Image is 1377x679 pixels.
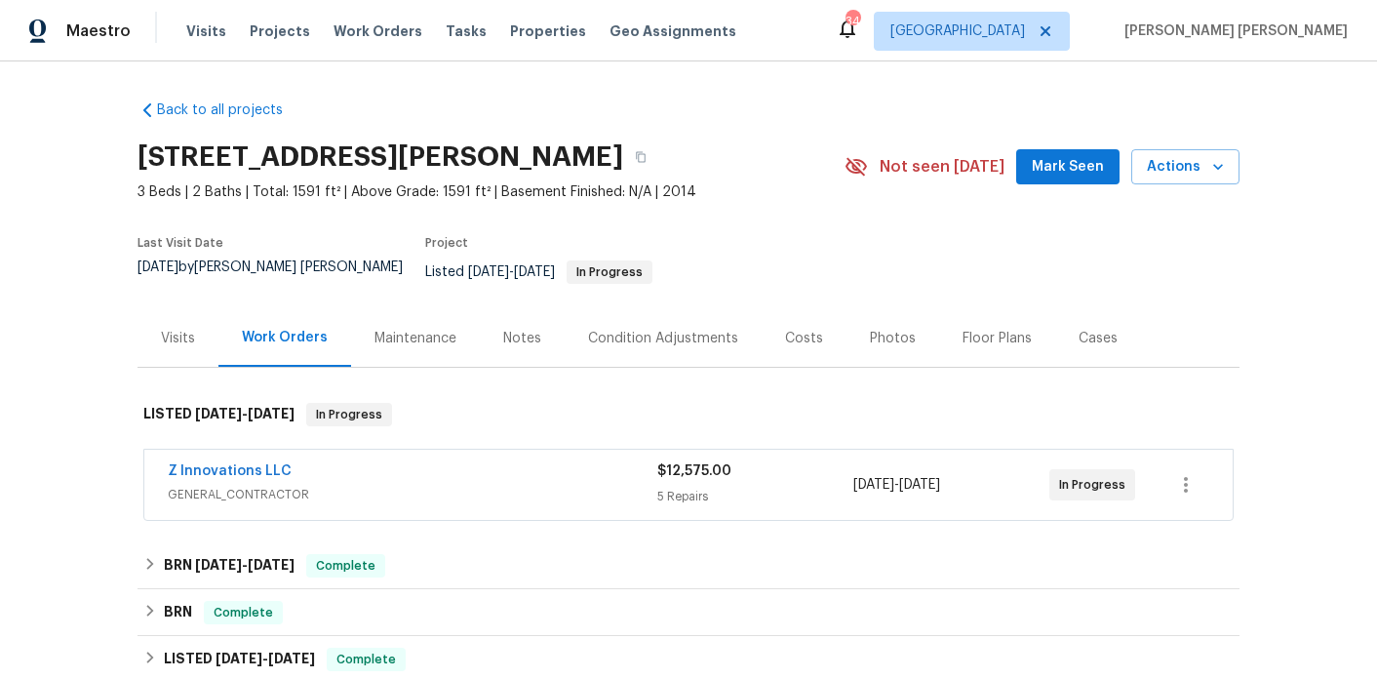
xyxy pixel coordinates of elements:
span: [DATE] [216,652,262,665]
button: Actions [1131,149,1239,185]
span: In Progress [308,405,390,424]
span: [GEOGRAPHIC_DATA] [890,21,1025,41]
h6: BRN [164,554,295,578]
span: Project [425,237,468,249]
span: [DATE] [468,265,509,279]
div: Photos [870,329,916,348]
div: Cases [1079,329,1118,348]
div: Floor Plans [963,329,1032,348]
span: $12,575.00 [657,464,731,478]
div: LISTED [DATE]-[DATE]In Progress [138,383,1239,446]
span: [DATE] [248,407,295,420]
span: Mark Seen [1032,155,1104,180]
h2: [STREET_ADDRESS][PERSON_NAME] [138,147,623,167]
h6: BRN [164,601,192,624]
span: Projects [250,21,310,41]
span: Complete [308,556,383,576]
div: Visits [161,329,195,348]
span: [DATE] [853,478,894,492]
div: Notes [503,329,541,348]
span: [DATE] [195,558,242,572]
span: Complete [329,650,404,669]
span: - [195,407,295,420]
span: [DATE] [248,558,295,572]
div: 5 Repairs [657,487,853,506]
span: [DATE] [268,652,315,665]
span: [DATE] [514,265,555,279]
span: Maestro [66,21,131,41]
span: [DATE] [195,407,242,420]
span: GENERAL_CONTRACTOR [168,485,657,504]
h6: LISTED [164,648,315,671]
span: Actions [1147,155,1224,180]
div: by [PERSON_NAME] [PERSON_NAME] [138,260,425,298]
span: Listed [425,265,652,279]
span: Tasks [446,24,487,38]
h6: LISTED [143,403,295,426]
span: In Progress [1059,475,1133,495]
div: Work Orders [242,328,328,347]
span: [PERSON_NAME] [PERSON_NAME] [1117,21,1348,41]
span: - [853,475,940,495]
span: 3 Beds | 2 Baths | Total: 1591 ft² | Above Grade: 1591 ft² | Basement Finished: N/A | 2014 [138,182,845,202]
span: - [468,265,555,279]
div: 34 [846,12,859,31]
div: Maintenance [374,329,456,348]
span: Visits [186,21,226,41]
span: Not seen [DATE] [880,157,1004,177]
span: [DATE] [899,478,940,492]
span: - [216,652,315,665]
span: Properties [510,21,586,41]
a: Z Innovations LLC [168,464,292,478]
div: BRN [DATE]-[DATE]Complete [138,542,1239,589]
span: Geo Assignments [610,21,736,41]
div: Condition Adjustments [588,329,738,348]
span: - [195,558,295,572]
span: [DATE] [138,260,178,274]
a: Back to all projects [138,100,325,120]
div: BRN Complete [138,589,1239,636]
span: In Progress [569,266,650,278]
button: Mark Seen [1016,149,1120,185]
span: Work Orders [334,21,422,41]
span: Last Visit Date [138,237,223,249]
span: Complete [206,603,281,622]
button: Copy Address [623,140,658,175]
div: Costs [785,329,823,348]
